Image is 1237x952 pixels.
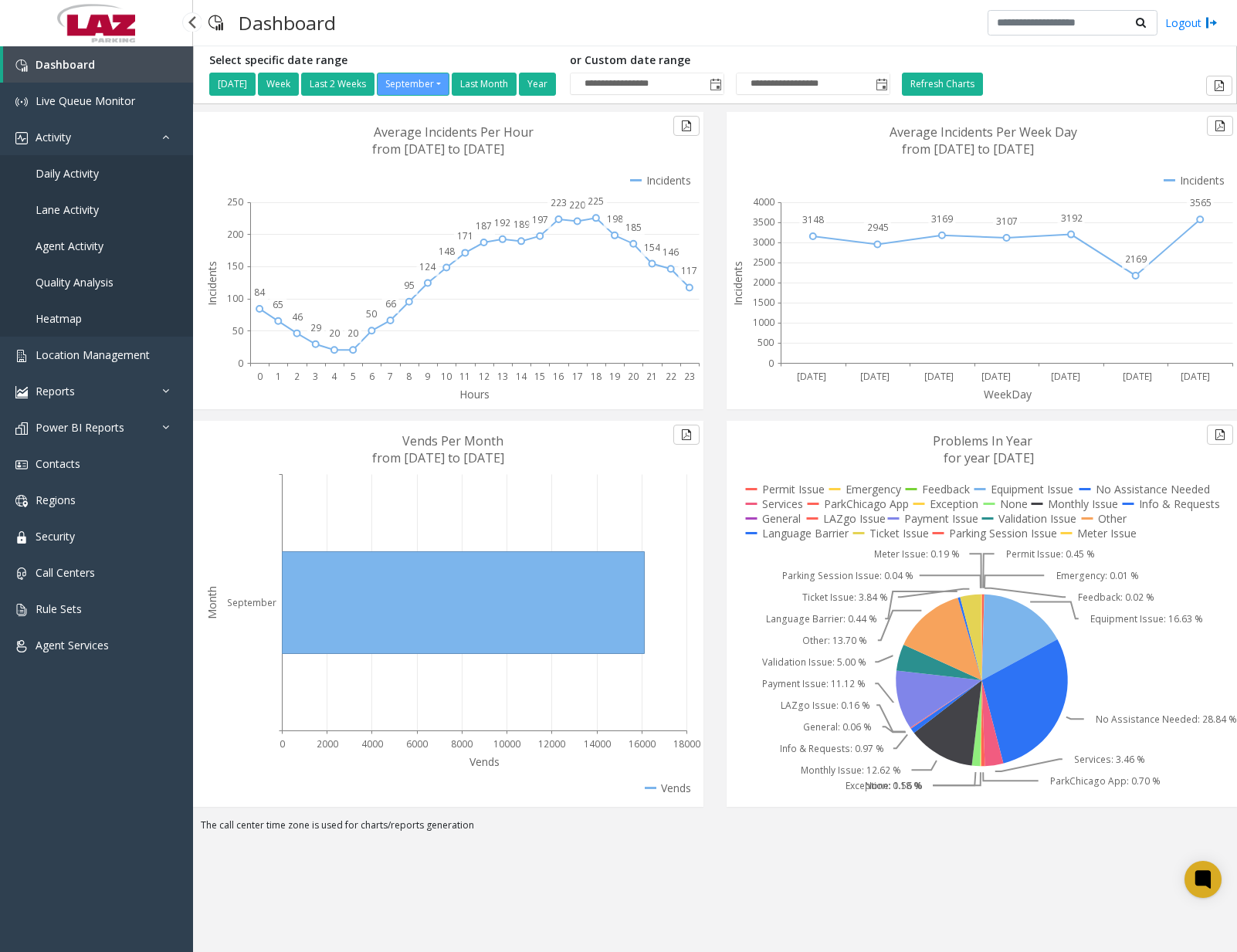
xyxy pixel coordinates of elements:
text: [DATE] [981,370,1011,383]
text: 185 [625,221,642,234]
text: 150 [227,259,243,273]
span: Toggle popup [873,73,890,95]
text: Average Incidents Per Hour [374,124,534,141]
text: 18000 [673,737,700,750]
text: Average Incidents Per Week Day [890,124,1077,141]
button: Refresh Charts [902,73,983,96]
text: Vends Per Month [402,432,503,449]
img: 'icon' [15,132,28,144]
text: 4 [331,370,337,383]
text: 12000 [538,737,565,750]
text: 250 [227,195,243,208]
span: Heatmap [36,311,82,326]
text: 117 [681,264,697,277]
text: Monthly Issue: 12.62 % [801,764,901,777]
button: Export to pdf [1206,76,1232,96]
text: ParkChicago App: 0.70 % [1050,774,1161,788]
img: 'icon' [15,459,28,471]
text: 1 [276,370,281,383]
h5: or Custom date range [570,54,890,67]
text: 0 [280,737,285,750]
text: 50 [366,307,377,320]
text: 146 [663,246,679,259]
text: 3192 [1061,212,1083,225]
img: 'icon' [15,59,28,72]
text: 7 [388,370,393,383]
text: Incidents [205,261,219,306]
text: 124 [419,260,436,273]
text: 16 [553,370,564,383]
text: WeekDay [984,387,1032,401]
text: 0 [768,357,774,370]
text: 20 [628,370,639,383]
text: Ticket Issue: 3.84 % [802,591,888,604]
text: 1500 [753,296,774,309]
img: 'icon' [15,495,28,507]
span: Lane Activity [36,202,99,217]
text: 22 [666,370,676,383]
text: for year [DATE] [944,449,1034,466]
text: Feedback: 0.02 % [1078,591,1154,604]
img: 'icon' [15,531,28,544]
text: Incidents [730,261,745,306]
text: 95 [404,279,415,292]
text: LAZgo Issue: 0.16 % [781,699,870,712]
text: Info & Requests: 0.97 % [780,742,884,755]
text: 3107 [996,215,1018,228]
text: 18 [591,370,602,383]
button: Last Month [452,73,517,96]
text: 189 [513,218,530,231]
text: Equipment Issue: 16.63 % [1090,612,1203,625]
text: 10 [441,370,452,383]
button: Export to pdf [673,425,700,445]
text: Permit Issue: 0.45 % [1006,547,1095,561]
text: Validation Issue: 5.00 % [762,656,866,669]
text: None: 1.56 % [865,779,923,792]
text: Payment Issue: 11.12 % [762,677,866,690]
h3: Dashboard [231,4,344,42]
text: 8000 [451,737,473,750]
text: 500 [757,336,774,349]
a: Logout [1165,15,1218,31]
text: 0 [257,370,263,383]
text: 197 [532,213,548,226]
text: 20 [329,327,340,340]
span: Quality Analysis [36,275,114,290]
text: [DATE] [1181,370,1210,383]
img: 'icon' [15,350,28,362]
text: Vends [469,754,500,769]
text: from [DATE] to [DATE] [902,141,1034,158]
button: [DATE] [209,73,256,96]
text: 3565 [1190,196,1212,209]
text: 4000 [361,737,383,750]
img: pageIcon [208,4,223,42]
text: 198 [607,212,623,225]
span: Call Centers [36,565,95,580]
text: 13 [497,370,508,383]
text: 200 [227,228,243,241]
button: Export to pdf [673,116,700,136]
span: Dashboard [36,57,95,72]
text: 17 [572,370,583,383]
text: 20 [347,327,358,340]
text: 3500 [753,215,774,229]
span: Contacts [36,456,80,471]
text: Emergency: 0.01 % [1056,569,1139,582]
span: Security [36,529,75,544]
text: 2945 [867,221,889,234]
text: 2000 [317,737,338,750]
span: Activity [36,130,71,144]
span: Agent Services [36,638,109,652]
span: Rule Sets [36,601,82,616]
text: 220 [569,198,585,212]
text: 3000 [753,235,774,249]
text: 16000 [629,737,656,750]
text: 2169 [1125,252,1147,266]
text: 3169 [931,212,953,225]
text: from [DATE] to [DATE] [372,449,504,466]
span: Regions [36,493,76,507]
text: 2500 [753,256,774,269]
text: 4000 [753,195,774,208]
text: from [DATE] to [DATE] [372,141,504,158]
text: 223 [551,196,567,209]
